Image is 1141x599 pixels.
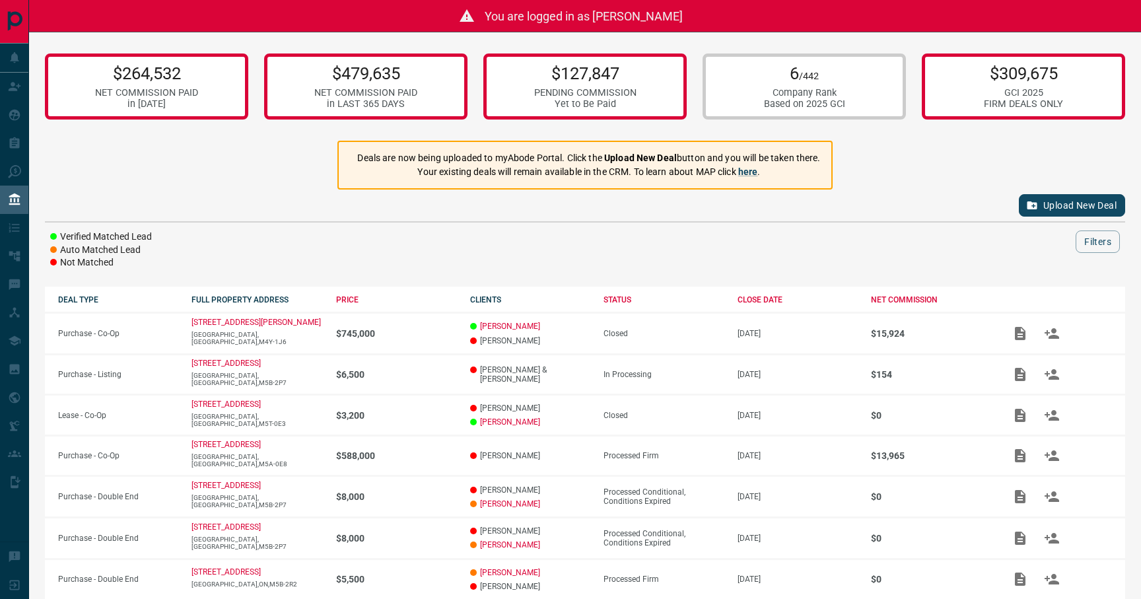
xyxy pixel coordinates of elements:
[314,87,417,98] div: NET COMMISSION PAID
[336,369,456,380] p: $6,500
[336,295,456,304] div: PRICE
[871,574,991,584] p: $0
[191,400,261,409] a: [STREET_ADDRESS]
[191,331,323,345] p: [GEOGRAPHIC_DATA],[GEOGRAPHIC_DATA],M4Y-1J6
[191,413,323,427] p: [GEOGRAPHIC_DATA],[GEOGRAPHIC_DATA],M5T-0E3
[871,491,991,502] p: $0
[470,295,590,304] div: CLIENTS
[984,87,1063,98] div: GCI 2025
[1036,533,1068,542] span: Match Clients
[604,411,724,420] div: Closed
[470,485,590,495] p: [PERSON_NAME]
[470,582,590,591] p: [PERSON_NAME]
[738,166,758,177] a: here
[480,322,540,331] a: [PERSON_NAME]
[50,230,152,244] li: Verified Matched Lead
[357,151,820,165] p: Deals are now being uploaded to myAbode Portal. Click the button and you will be taken there.
[191,295,323,304] div: FULL PROPERTY ADDRESS
[1004,491,1036,501] span: Add / View Documents
[58,411,178,420] p: Lease - Co-Op
[604,575,724,584] div: Processed Firm
[191,318,321,327] p: [STREET_ADDRESS][PERSON_NAME]
[485,9,683,23] span: You are logged in as [PERSON_NAME]
[604,329,724,338] div: Closed
[604,370,724,379] div: In Processing
[470,526,590,536] p: [PERSON_NAME]
[871,450,991,461] p: $13,965
[336,410,456,421] p: $3,200
[50,256,152,269] li: Not Matched
[191,359,261,368] a: [STREET_ADDRESS]
[336,328,456,339] p: $745,000
[984,63,1063,83] p: $309,675
[738,329,858,338] p: [DATE]
[336,533,456,544] p: $8,000
[314,63,417,83] p: $479,635
[58,534,178,543] p: Purchase - Double End
[191,536,323,550] p: [GEOGRAPHIC_DATA],[GEOGRAPHIC_DATA],M5B-2P7
[984,98,1063,110] div: FIRM DEALS ONLY
[738,370,858,379] p: [DATE]
[1019,194,1125,217] button: Upload New Deal
[534,98,637,110] div: Yet to Be Paid
[764,98,845,110] div: Based on 2025 GCI
[336,574,456,584] p: $5,500
[1004,410,1036,419] span: Add / View Documents
[95,63,198,83] p: $264,532
[1036,410,1068,419] span: Match Clients
[871,369,991,380] p: $154
[191,481,261,490] a: [STREET_ADDRESS]
[58,295,178,304] div: DEAL TYPE
[480,417,540,427] a: [PERSON_NAME]
[604,451,724,460] div: Processed Firm
[336,450,456,461] p: $588,000
[871,533,991,544] p: $0
[799,71,819,82] span: /442
[738,575,858,584] p: [DATE]
[191,522,261,532] a: [STREET_ADDRESS]
[534,87,637,98] div: PENDING COMMISSION
[871,295,991,304] div: NET COMMISSION
[191,440,261,449] a: [STREET_ADDRESS]
[1036,328,1068,337] span: Match Clients
[58,451,178,460] p: Purchase - Co-Op
[604,487,724,506] div: Processed Conditional, Conditions Expired
[738,451,858,460] p: [DATE]
[604,529,724,547] div: Processed Conditional, Conditions Expired
[50,244,152,257] li: Auto Matched Lead
[314,98,417,110] div: in LAST 365 DAYS
[1004,574,1036,583] span: Add / View Documents
[1036,369,1068,378] span: Match Clients
[480,499,540,509] a: [PERSON_NAME]
[95,98,198,110] div: in [DATE]
[1076,230,1120,253] button: Filters
[604,153,677,163] strong: Upload New Deal
[191,567,261,577] a: [STREET_ADDRESS]
[738,411,858,420] p: [DATE]
[1004,451,1036,460] span: Add / View Documents
[1004,369,1036,378] span: Add / View Documents
[191,494,323,509] p: [GEOGRAPHIC_DATA],[GEOGRAPHIC_DATA],M5B-2P7
[1004,533,1036,542] span: Add / View Documents
[191,581,323,588] p: [GEOGRAPHIC_DATA],ON,M5B-2R2
[1036,491,1068,501] span: Match Clients
[534,63,637,83] p: $127,847
[738,534,858,543] p: [DATE]
[470,404,590,413] p: [PERSON_NAME]
[336,491,456,502] p: $8,000
[470,365,590,384] p: [PERSON_NAME] & [PERSON_NAME]
[1004,328,1036,337] span: Add / View Documents
[58,492,178,501] p: Purchase - Double End
[871,410,991,421] p: $0
[738,295,858,304] div: CLOSE DATE
[1036,574,1068,583] span: Match Clients
[1036,451,1068,460] span: Match Clients
[470,451,590,460] p: [PERSON_NAME]
[191,372,323,386] p: [GEOGRAPHIC_DATA],[GEOGRAPHIC_DATA],M5B-2P7
[764,87,845,98] div: Company Rank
